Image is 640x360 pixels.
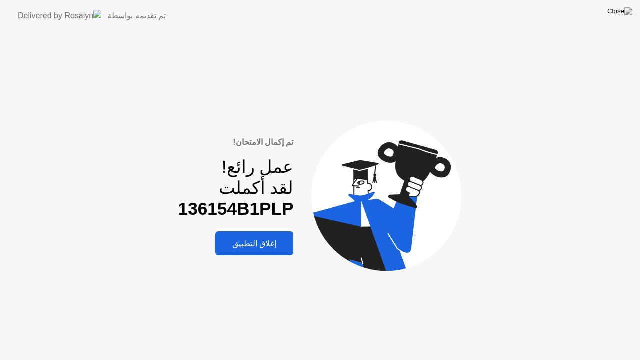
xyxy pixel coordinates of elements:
div: تم تقديمه بواسطة [107,10,166,22]
button: إغلاق التطبيق [215,231,293,255]
div: عمل رائع! لقد أكملت [178,156,294,220]
b: 136154B1PLP [178,199,294,218]
div: إغلاق التطبيق [218,239,290,248]
img: Close [607,7,632,15]
div: تم إكمال الامتحان! [178,136,294,148]
img: Delivered by Rosalyn [18,10,101,21]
